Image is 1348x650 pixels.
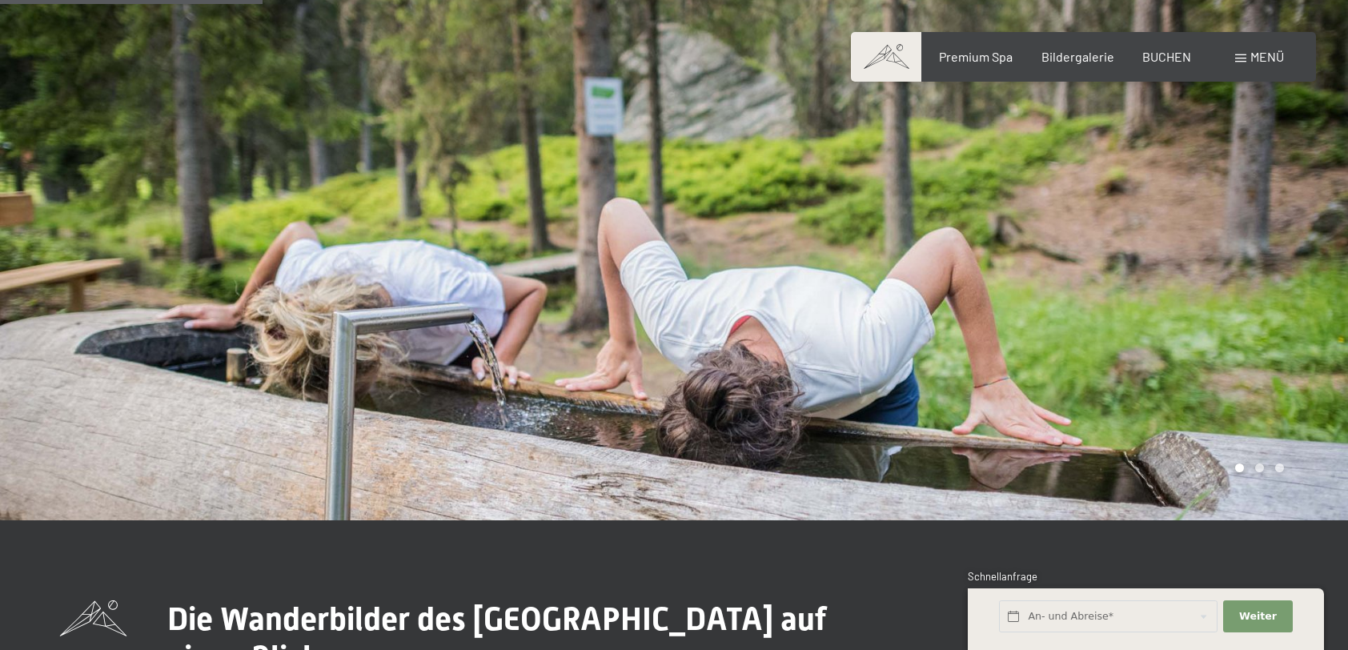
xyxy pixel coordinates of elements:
a: BUCHEN [1142,49,1191,64]
div: Carousel Page 1 (Current Slide) [1235,463,1244,472]
span: Weiter [1239,609,1277,624]
a: Bildergalerie [1041,49,1114,64]
span: Menü [1250,49,1284,64]
span: 1 [966,611,970,624]
span: Einwilligung Marketing* [520,363,652,379]
button: Weiter [1223,600,1292,633]
span: Schnellanfrage [968,570,1037,583]
div: Carousel Page 3 [1275,463,1284,472]
a: Premium Spa [939,49,1013,64]
div: Carousel Page 2 [1255,463,1264,472]
div: Carousel Pagination [1230,463,1284,472]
